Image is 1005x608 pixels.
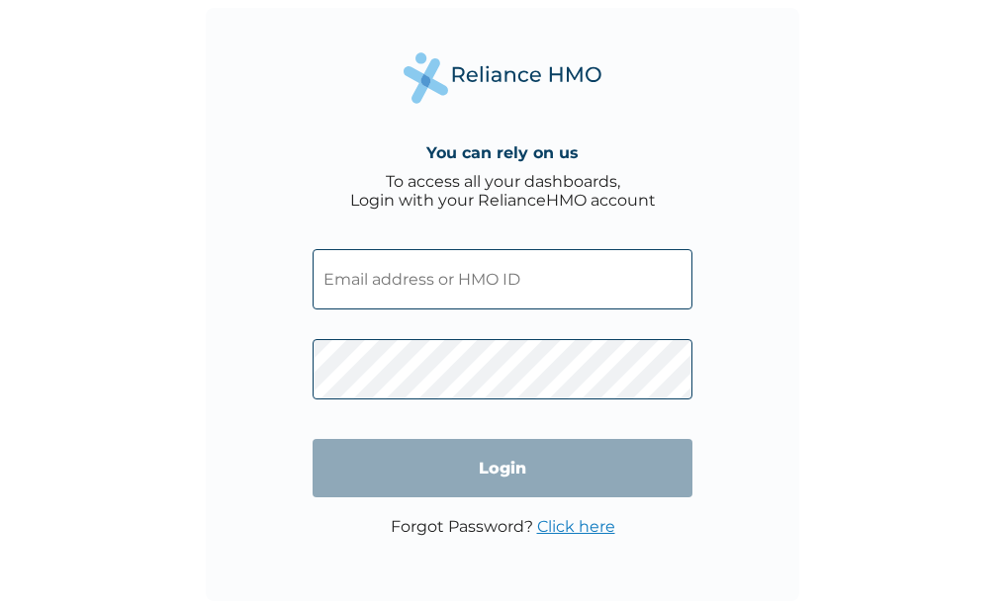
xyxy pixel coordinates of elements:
input: Login [313,439,692,497]
p: Forgot Password? [391,517,615,536]
a: Click here [537,517,615,536]
img: Reliance Health's Logo [404,52,601,103]
h4: You can rely on us [426,143,579,162]
div: To access all your dashboards, Login with your RelianceHMO account [350,172,656,210]
input: Email address or HMO ID [313,249,692,309]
